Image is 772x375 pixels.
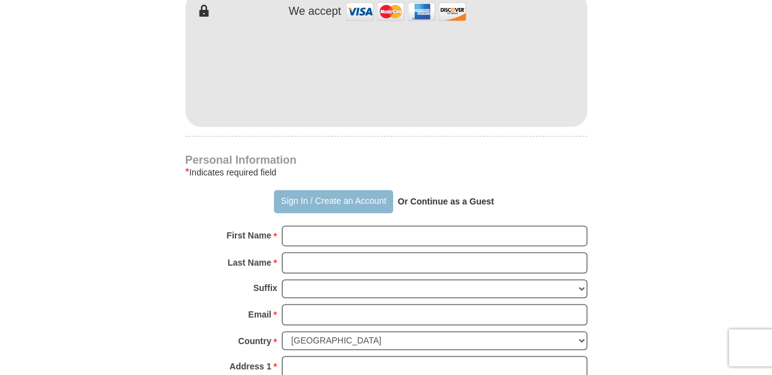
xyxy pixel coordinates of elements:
[185,165,587,180] div: Indicates required field
[238,332,271,350] strong: Country
[274,190,393,213] button: Sign In / Create an Account
[397,196,494,206] strong: Or Continue as a Guest
[227,254,271,271] strong: Last Name
[289,5,341,19] h4: We accept
[227,227,271,244] strong: First Name
[229,358,271,375] strong: Address 1
[253,279,278,297] strong: Suffix
[248,306,271,323] strong: Email
[185,155,587,165] h4: Personal Information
